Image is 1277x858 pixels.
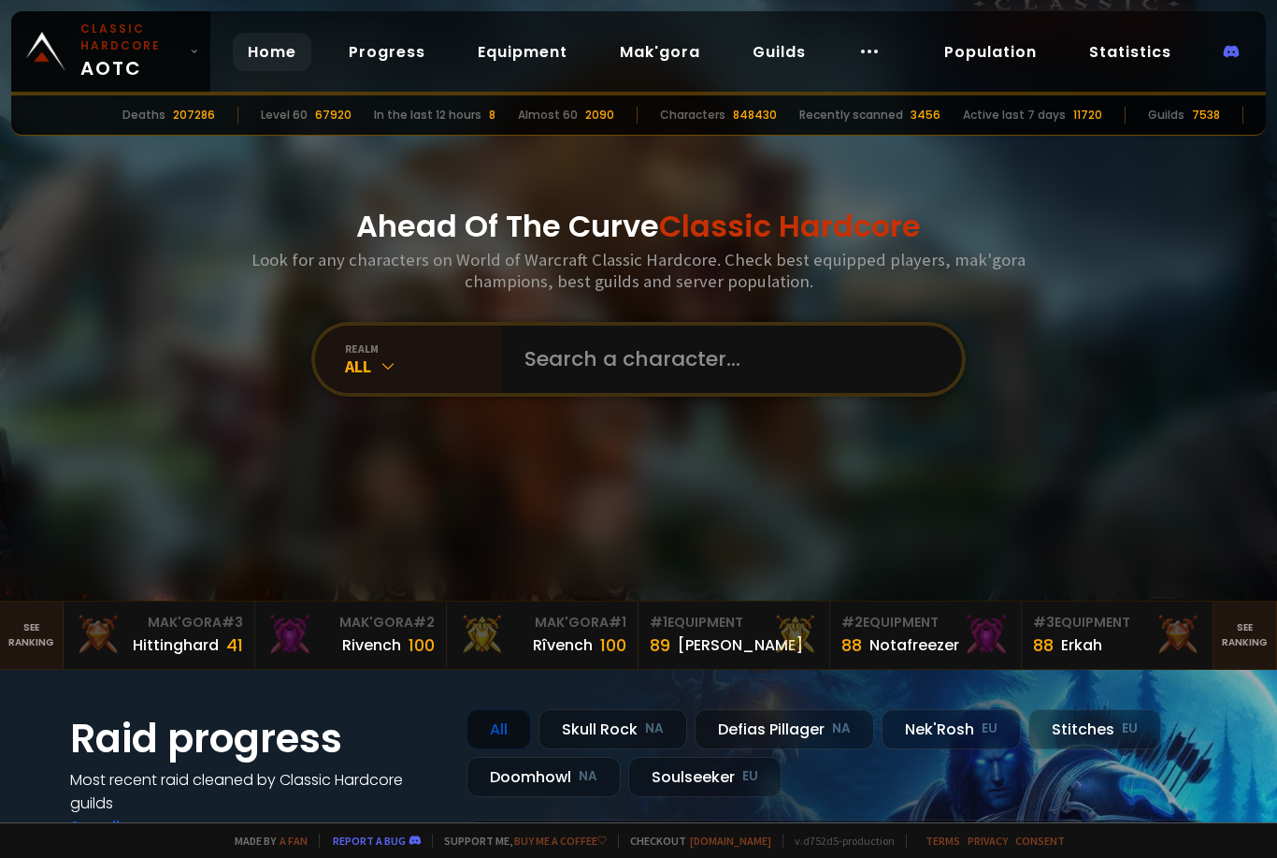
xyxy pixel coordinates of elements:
a: Privacy [968,834,1008,848]
div: Rivench [342,633,401,657]
small: EU [1122,720,1138,738]
div: Recently scanned [799,107,903,124]
div: 89 [650,633,670,658]
div: 3456 [911,107,940,124]
span: # 3 [222,613,243,632]
div: Doomhowl [466,757,621,797]
span: Classic Hardcore [659,205,921,247]
div: In the last 12 hours [374,107,481,124]
h1: Ahead Of The Curve [356,204,921,249]
div: 11720 [1073,107,1102,124]
div: 100 [409,633,435,658]
span: # 2 [413,613,435,632]
span: Checkout [618,834,771,848]
input: Search a character... [513,326,940,393]
div: 848430 [733,107,777,124]
div: Stitches [1028,709,1161,749]
a: Progress [334,33,440,71]
a: [DOMAIN_NAME] [690,834,771,848]
a: Consent [1015,834,1065,848]
span: Made by [223,834,308,848]
a: a fan [280,834,308,848]
a: Equipment [463,33,582,71]
a: Home [233,33,311,71]
div: Mak'Gora [75,613,243,633]
a: #3Equipment88Erkah [1022,602,1213,669]
a: Statistics [1074,33,1186,71]
a: See all progress [70,816,192,837]
span: # 3 [1033,613,1055,632]
div: Equipment [1033,613,1201,633]
a: Guilds [738,33,821,71]
div: Equipment [650,613,818,633]
h3: Look for any characters on World of Warcraft Classic Hardcore. Check best equipped players, mak'g... [244,249,1033,292]
small: EU [742,767,758,786]
span: AOTC [80,21,182,82]
div: 2090 [585,107,614,124]
div: All [466,709,531,749]
div: 88 [841,633,862,658]
div: 100 [600,633,626,658]
div: Erkah [1061,633,1102,657]
span: Support me, [432,834,607,848]
div: 8 [489,107,495,124]
div: 7538 [1192,107,1220,124]
div: Guilds [1148,107,1184,124]
div: [PERSON_NAME] [678,633,803,657]
div: Mak'Gora [458,613,626,633]
div: Rîvench [533,633,593,657]
a: Seeranking [1213,602,1277,669]
a: #2Equipment88Notafreezer [830,602,1022,669]
div: 88 [1033,633,1054,658]
div: Characters [660,107,725,124]
div: Soulseeker [628,757,782,797]
div: Equipment [841,613,1010,633]
small: NA [645,720,664,738]
h1: Raid progress [70,709,444,768]
h4: Most recent raid cleaned by Classic Hardcore guilds [70,768,444,815]
div: Almost 60 [518,107,578,124]
div: Active last 7 days [963,107,1066,124]
small: EU [982,720,997,738]
span: # 1 [650,613,667,632]
div: Deaths [122,107,165,124]
a: Population [929,33,1052,71]
div: 207286 [173,107,215,124]
a: Mak'Gora#3Hittinghard41 [64,602,255,669]
div: Hittinghard [133,633,219,657]
a: Classic HardcoreAOTC [11,11,210,92]
a: Mak'Gora#2Rivench100 [255,602,447,669]
small: NA [579,767,597,786]
small: NA [832,720,851,738]
small: Classic Hardcore [80,21,182,54]
a: Terms [925,834,960,848]
a: Mak'Gora#1Rîvench100 [447,602,638,669]
span: v. d752d5 - production [782,834,895,848]
div: Mak'Gora [266,613,435,633]
span: # 1 [609,613,626,632]
div: Level 60 [261,107,308,124]
div: 41 [226,633,243,658]
div: realm [345,342,502,356]
span: # 2 [841,613,863,632]
div: Defias Pillager [695,709,874,749]
div: All [345,356,502,377]
div: 67920 [315,107,352,124]
a: Report a bug [333,834,406,848]
div: Nek'Rosh [882,709,1021,749]
a: #1Equipment89[PERSON_NAME] [638,602,830,669]
a: Buy me a coffee [514,834,607,848]
div: Notafreezer [869,633,959,657]
div: Skull Rock [538,709,687,749]
a: Mak'gora [605,33,715,71]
